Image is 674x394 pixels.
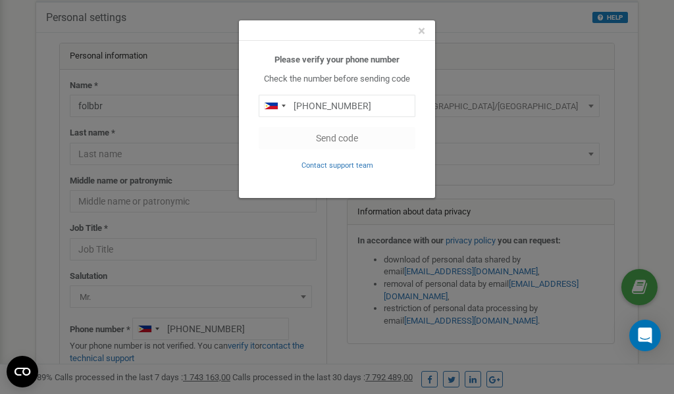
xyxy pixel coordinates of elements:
div: Open Intercom Messenger [629,320,661,351]
p: Check the number before sending code [259,73,415,86]
button: Send code [259,127,415,149]
input: 0905 123 4567 [259,95,415,117]
b: Please verify your phone number [274,55,400,64]
small: Contact support team [301,161,373,170]
a: Contact support team [301,160,373,170]
span: × [418,23,425,39]
button: Close [418,24,425,38]
div: Telephone country code [259,95,290,116]
button: Open CMP widget [7,356,38,387]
